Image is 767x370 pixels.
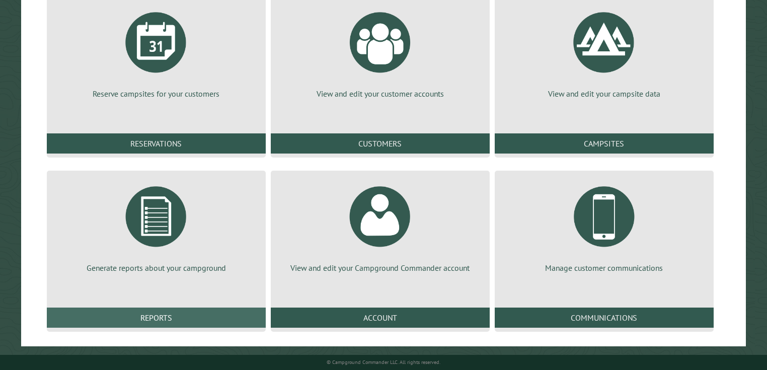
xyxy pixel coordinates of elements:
a: View and edit your customer accounts [283,5,478,99]
p: View and edit your customer accounts [283,88,478,99]
a: Customers [271,133,490,154]
p: View and edit your campsite data [507,88,702,99]
p: Manage customer communications [507,262,702,273]
a: Campsites [495,133,714,154]
a: Reports [47,308,266,328]
a: Reserve campsites for your customers [59,5,254,99]
p: Reserve campsites for your customers [59,88,254,99]
small: © Campground Commander LLC. All rights reserved. [327,359,440,365]
a: Reservations [47,133,266,154]
a: Manage customer communications [507,179,702,273]
p: Generate reports about your campground [59,262,254,273]
a: Communications [495,308,714,328]
p: View and edit your Campground Commander account [283,262,478,273]
a: Generate reports about your campground [59,179,254,273]
a: View and edit your campsite data [507,5,702,99]
a: View and edit your Campground Commander account [283,179,478,273]
a: Account [271,308,490,328]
